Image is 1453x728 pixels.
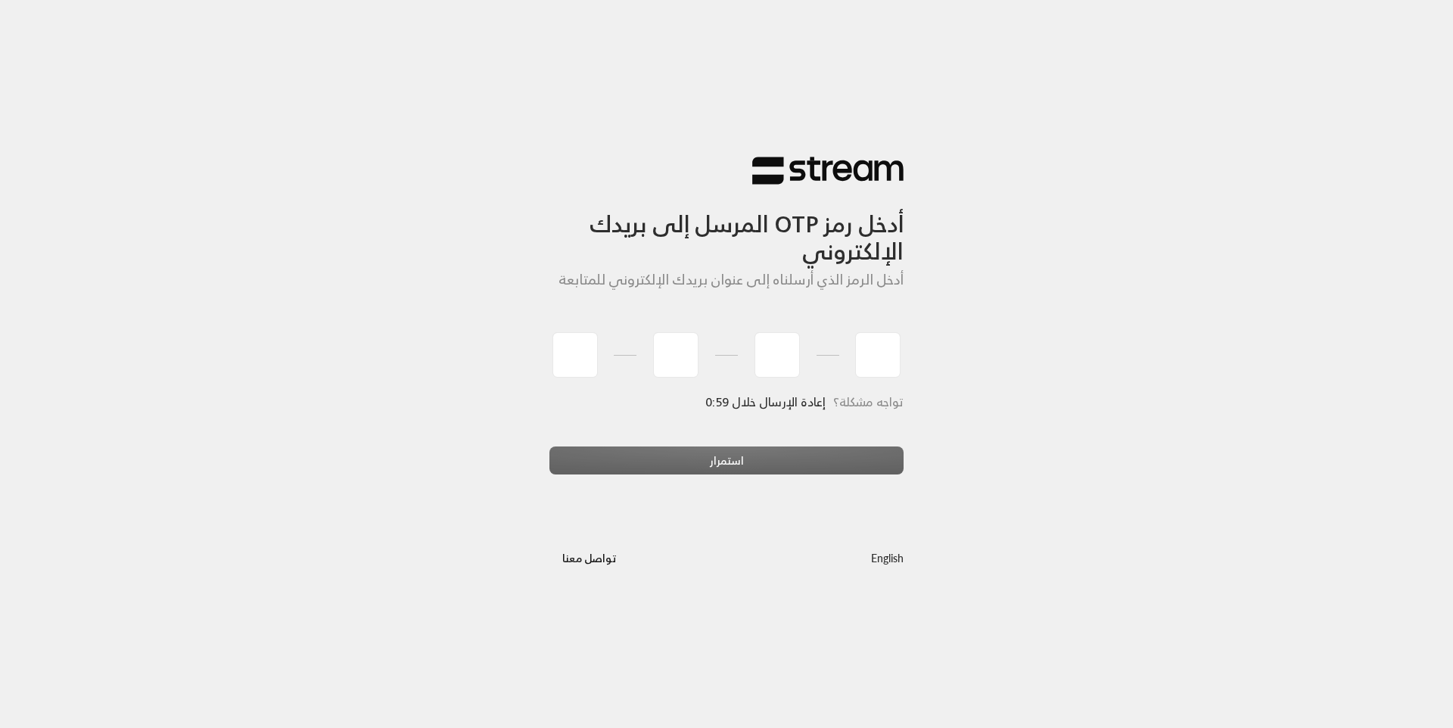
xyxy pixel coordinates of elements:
h3: أدخل رمز OTP المرسل إلى بريدك الإلكتروني [549,185,904,265]
span: تواجه مشكلة؟ [833,391,904,412]
button: تواصل معنا [549,543,629,571]
img: Stream Logo [752,156,904,185]
span: إعادة الإرسال خلال 0:59 [706,391,826,412]
a: تواصل معنا [549,549,629,568]
a: English [871,543,904,571]
h5: أدخل الرمز الذي أرسلناه إلى عنوان بريدك الإلكتروني للمتابعة [549,272,904,288]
